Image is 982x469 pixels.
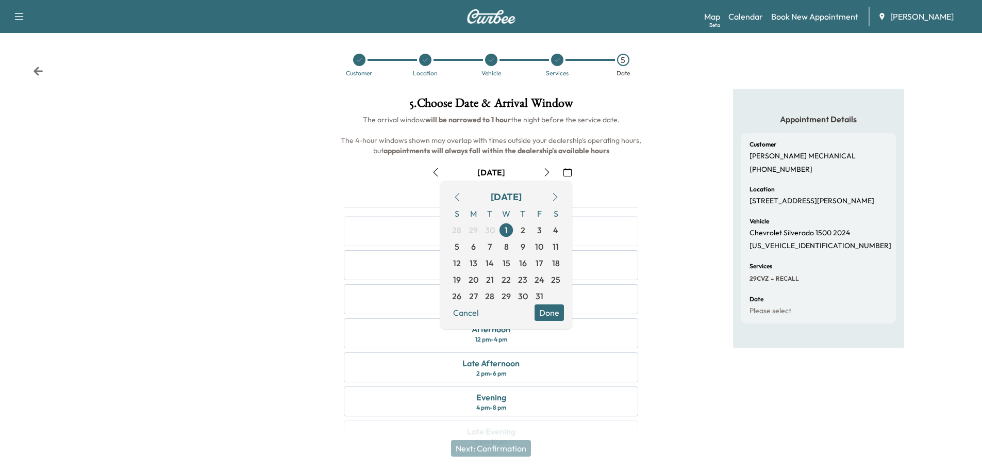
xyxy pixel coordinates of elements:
[553,224,558,236] span: 4
[491,190,522,204] div: [DATE]
[502,273,511,286] span: 22
[617,70,630,76] div: Date
[425,115,511,124] b: will be narrowed to 1 hour
[502,290,511,302] span: 29
[518,290,528,302] span: 30
[469,290,478,302] span: 27
[469,224,478,236] span: 29
[465,205,481,222] span: M
[448,304,484,321] button: Cancel
[462,357,520,369] div: Late Afternoon
[486,257,494,269] span: 14
[475,335,507,344] div: 12 pm - 4 pm
[535,304,564,321] button: Done
[498,205,514,222] span: W
[452,224,461,236] span: 28
[452,290,461,302] span: 26
[469,273,478,286] span: 20
[413,70,438,76] div: Location
[546,70,569,76] div: Services
[531,205,547,222] span: F
[750,165,812,174] p: [PHONE_NUMBER]
[750,241,891,251] p: [US_VEHICLE_IDENTIFICATION_NUMBER]
[384,146,609,155] b: appointments will always fall within the dealership's available hours
[504,240,509,253] span: 8
[521,240,525,253] span: 9
[346,70,372,76] div: Customer
[890,10,954,23] span: [PERSON_NAME]
[518,273,527,286] span: 23
[704,10,720,23] a: MapBeta
[486,273,494,286] span: 21
[481,205,498,222] span: T
[774,274,799,283] span: RECALL
[741,114,896,125] h5: Appointment Details
[485,224,495,236] span: 30
[336,97,646,115] h1: 5 . Choose Date & Arrival Window
[521,224,525,236] span: 2
[771,10,858,23] a: Book New Appointment
[455,240,459,253] span: 5
[750,229,850,238] p: Chevrolet Silverado 1500 2024
[341,115,643,155] span: The arrival window the night before the service date. The 4-hour windows shown may overlap with t...
[471,240,476,253] span: 6
[750,152,856,161] p: [PERSON_NAME] MECHANICAL
[536,257,543,269] span: 17
[481,70,501,76] div: Vehicle
[519,257,527,269] span: 16
[537,224,542,236] span: 3
[536,290,543,302] span: 31
[617,54,629,66] div: 5
[552,257,560,269] span: 18
[553,240,559,253] span: 11
[709,21,720,29] div: Beta
[535,273,544,286] span: 24
[485,290,494,302] span: 28
[750,218,769,224] h6: Vehicle
[476,403,506,412] div: 4 pm - 8 pm
[503,257,510,269] span: 15
[750,197,874,206] p: [STREET_ADDRESS][PERSON_NAME]
[750,263,772,269] h6: Services
[470,257,477,269] span: 13
[467,9,516,24] img: Curbee Logo
[476,391,506,403] div: Evening
[488,240,492,253] span: 7
[728,10,763,23] a: Calendar
[505,224,508,236] span: 1
[453,273,461,286] span: 19
[750,274,769,283] span: 29CVZ
[535,240,543,253] span: 10
[477,167,505,178] div: [DATE]
[547,205,564,222] span: S
[453,257,461,269] span: 12
[476,369,506,378] div: 2 pm - 6 pm
[551,273,560,286] span: 25
[750,141,776,148] h6: Customer
[769,273,774,284] span: -
[514,205,531,222] span: T
[750,186,775,192] h6: Location
[750,296,763,302] h6: Date
[33,66,43,76] div: Back
[448,205,465,222] span: S
[750,306,791,316] p: Please select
